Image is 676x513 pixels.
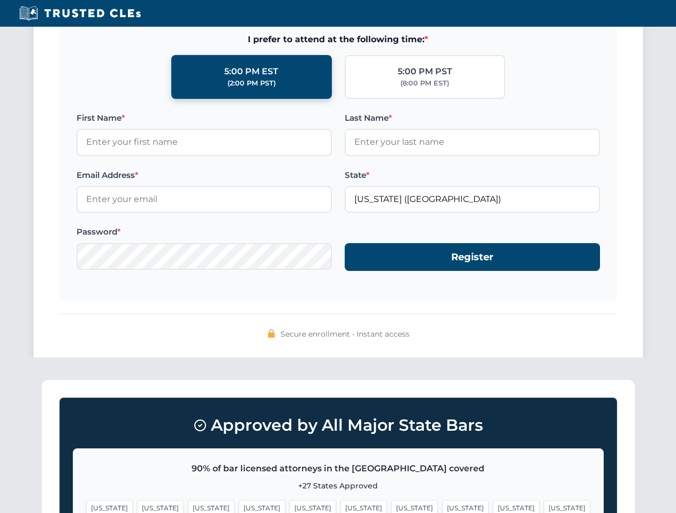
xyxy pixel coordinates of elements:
[345,129,600,156] input: Enter your last name
[77,186,332,213] input: Enter your email
[267,329,276,338] img: 🔒
[77,33,600,46] span: I prefer to attend at the following time:
[345,169,600,182] label: State
[77,129,332,156] input: Enter your first name
[345,186,600,213] input: California (CA)
[400,78,449,89] div: (8:00 PM EST)
[345,112,600,125] label: Last Name
[86,462,590,476] p: 90% of bar licensed attorneys in the [GEOGRAPHIC_DATA] covered
[224,65,278,79] div: 5:00 PM EST
[16,5,144,21] img: Trusted CLEs
[398,65,452,79] div: 5:00 PM PST
[73,411,604,440] h3: Approved by All Major State Bars
[77,169,332,182] label: Email Address
[280,328,409,340] span: Secure enrollment • Instant access
[345,243,600,271] button: Register
[77,112,332,125] label: First Name
[86,480,590,492] p: +27 States Approved
[227,78,276,89] div: (2:00 PM PST)
[77,226,332,238] label: Password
